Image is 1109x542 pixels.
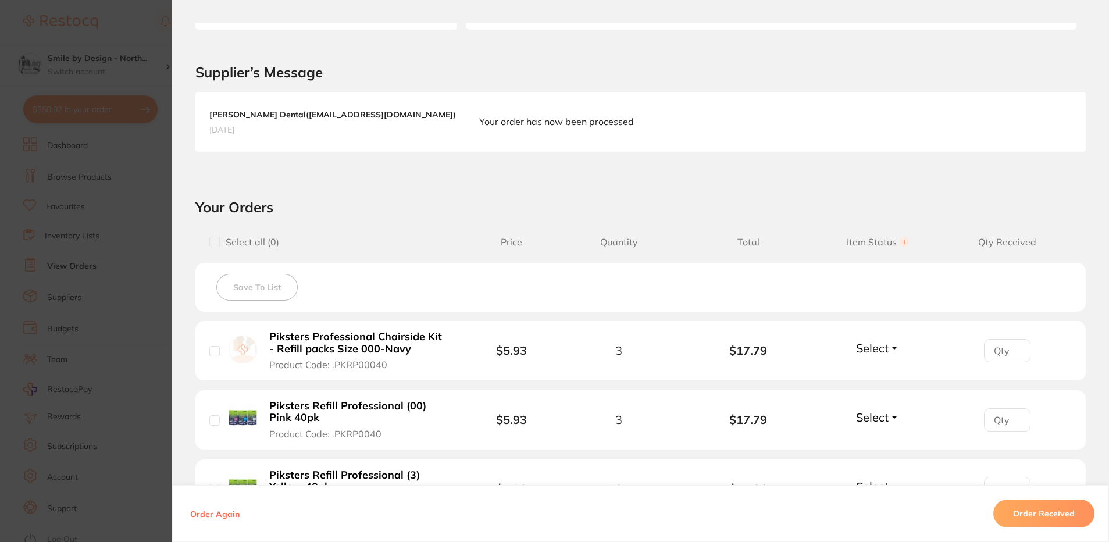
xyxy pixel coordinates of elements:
button: Piksters Refill Professional (00) Pink 40pk Product Code: .PKRP0040 [266,400,451,440]
span: 2 [615,482,622,495]
input: Qty [984,408,1030,432]
span: Select [856,479,889,494]
span: Quantity [554,237,683,248]
b: $17.79 [684,344,813,357]
span: Total [684,237,813,248]
button: Save To List [216,274,298,301]
span: Price [468,237,554,248]
span: [DATE] [209,124,456,135]
span: Qty Received [943,237,1072,248]
b: Piksters Professional Chairside Kit - Refill packs Size 000-Navy [269,331,447,355]
span: Select [856,410,889,425]
span: 3 [615,413,622,426]
b: $11.86 [684,482,813,495]
span: 3 [615,344,622,357]
button: Piksters Refill Professional (3) Yellow 40pk Product Code: .PKRP340 [266,469,451,509]
img: Piksters Refill Professional (00) Pink 40pk [229,404,257,433]
span: Select [856,341,889,355]
button: Select [853,410,903,425]
input: Qty [984,339,1030,362]
b: $5.93 [496,482,527,496]
h2: Supplier’s Message [195,65,1086,81]
img: Piksters Refill Professional (3) Yellow 40pk [229,473,257,502]
b: [PERSON_NAME] Dental ( [EMAIL_ADDRESS][DOMAIN_NAME] ) [209,109,456,120]
span: Product Code: .PKRP00040 [269,359,387,370]
b: $17.79 [684,413,813,426]
input: Qty [984,477,1030,500]
img: Piksters Professional Chairside Kit - Refill packs Size 000-Navy [229,336,257,364]
button: Piksters Professional Chairside Kit - Refill packs Size 000-Navy Product Code: .PKRP00040 [266,330,451,371]
b: $5.93 [496,343,527,358]
button: Select [853,479,903,494]
button: Select [853,341,903,355]
span: Select all ( 0 ) [220,237,279,248]
b: $5.93 [496,412,527,427]
p: Your order has now been processed [479,115,634,128]
button: Order Received [993,500,1094,527]
b: Piksters Refill Professional (3) Yellow 40pk [269,469,447,493]
button: Order Again [187,508,243,519]
b: Piksters Refill Professional (00) Pink 40pk [269,400,447,424]
span: Item Status [813,237,942,248]
span: Product Code: .PKRP0040 [269,429,381,439]
h2: Your Orders [195,198,1086,216]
